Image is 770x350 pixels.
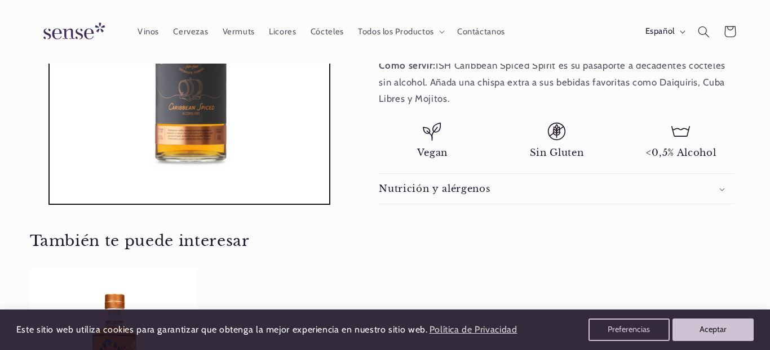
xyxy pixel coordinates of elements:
span: Todos los Productos [358,26,434,37]
span: <0,5% Alcohol [646,147,716,159]
button: Preferencias [588,318,670,341]
summary: Nutrición y alérgenos [379,174,734,204]
span: Vegan [417,147,448,159]
span: Sin Gluten [530,147,584,159]
span: Este sitio web utiliza cookies para garantizar que obtenga la mejor experiencia en nuestro sitio ... [16,324,428,335]
span: Cervezas [173,26,208,37]
summary: Búsqueda [691,19,716,44]
a: Cervezas [166,19,215,44]
button: Aceptar [672,318,754,341]
a: Cócteles [303,19,351,44]
img: Sense [30,16,114,48]
a: Política de Privacidad (opens in a new tab) [427,320,519,340]
a: Contáctanos [450,19,512,44]
span: Español [645,26,675,38]
a: Vermuts [215,19,262,44]
button: Español [638,20,691,43]
p: ISH Caribbean Spiced Spirit es su pasaporte a decadentes cócteles sin alcohol. Añada una chispa e... [379,57,734,107]
h2: Nutrición y alérgenos [379,183,490,195]
span: Contáctanos [457,26,505,37]
span: Licores [269,26,296,37]
a: Vinos [130,19,166,44]
summary: Todos los Productos [351,19,450,44]
a: Licores [262,19,304,44]
span: Cócteles [311,26,344,37]
a: Sense [25,11,119,52]
strong: Cómo servir: [379,60,436,71]
span: Vinos [138,26,159,37]
span: Vermuts [223,26,255,37]
h2: También te puede interesar [30,231,741,250]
